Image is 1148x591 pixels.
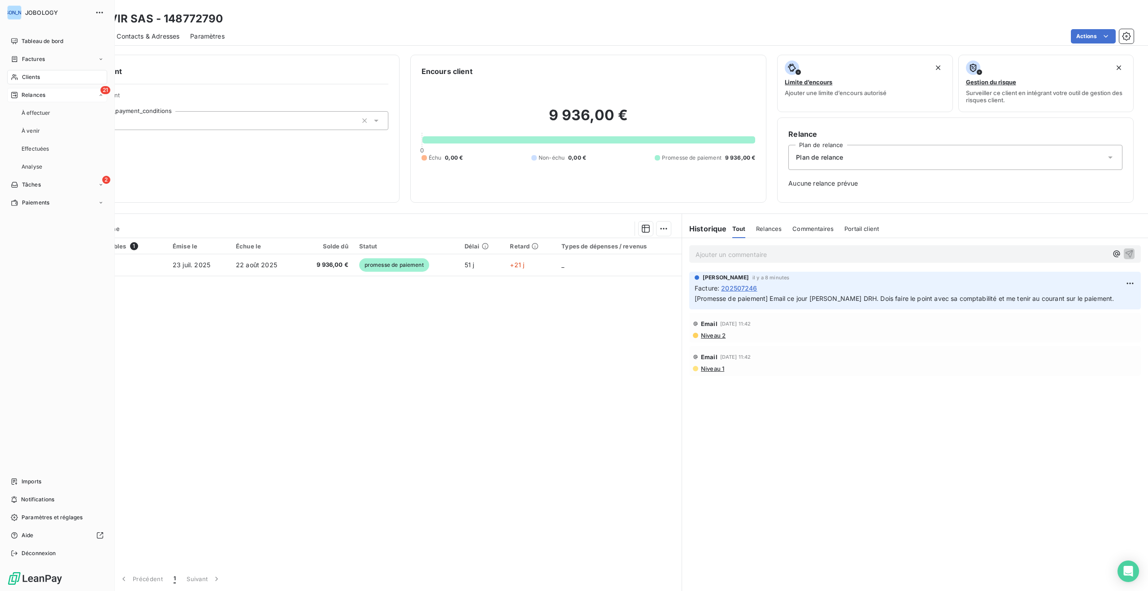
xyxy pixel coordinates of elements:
span: [DATE] 11:42 [720,321,751,326]
button: Limite d’encoursAjouter une limite d’encours autorisé [777,55,952,112]
div: Délai [465,243,500,250]
span: 23 juil. 2025 [173,261,210,269]
span: Relances [756,225,782,232]
span: +21 j [510,261,524,269]
button: Actions [1071,29,1116,43]
span: 1 [174,574,176,583]
span: Facture : [695,283,719,293]
span: Email [701,353,717,361]
span: 21 [100,86,110,94]
div: Types de dépenses / revenus [561,243,676,250]
span: 0,00 € [445,154,463,162]
span: Contacts & Adresses [117,32,179,41]
span: Factures [22,55,45,63]
span: JOBOLOGY [25,9,90,16]
span: Relances [22,91,45,99]
button: Précédent [114,569,168,588]
span: 2 [102,176,110,184]
div: Solde dû [304,243,348,250]
span: Surveiller ce client en intégrant votre outil de gestion des risques client. [966,89,1126,104]
span: Tout [732,225,746,232]
span: Plan de relance [796,153,843,162]
span: 202507246 [721,283,757,293]
span: 0,00 € [568,154,586,162]
span: 9 936,00 € [304,261,348,269]
span: [PERSON_NAME] [703,274,749,282]
div: Retard [510,243,551,250]
button: Gestion du risqueSurveiller ce client en intégrant votre outil de gestion des risques client. [958,55,1134,112]
span: Clients [22,73,40,81]
h6: Informations client [54,66,388,77]
span: 0 [420,147,424,154]
span: 22 août 2025 [236,261,277,269]
span: À venir [22,127,40,135]
span: Limite d’encours [785,78,832,86]
h6: Relance [788,129,1122,139]
span: Niveau 1 [700,365,724,372]
span: Portail client [844,225,879,232]
span: [Promesse de paiement] Email ce jour [PERSON_NAME] DRH. Dois faire le point avec sa comptabilité ... [695,295,1114,302]
span: Aucune relance prévue [788,179,1122,188]
div: Pièces comptables [70,242,162,250]
span: Email [701,320,717,327]
span: Promesse de paiement [662,154,722,162]
span: Échu [429,154,442,162]
span: promesse de paiement [359,258,429,272]
h6: Encours client [422,66,473,77]
span: À effectuer [22,109,51,117]
span: Tableau de bord [22,37,63,45]
span: Notifications [21,495,54,504]
span: Ajouter une limite d’encours autorisé [785,89,887,96]
div: Échue le [236,243,293,250]
a: Aide [7,528,107,543]
button: Suivant [181,569,226,588]
span: Paiements [22,199,49,207]
span: Gestion du risque [966,78,1016,86]
div: Statut [359,243,454,250]
span: Commentaires [792,225,834,232]
span: 9 936,00 € [725,154,756,162]
img: Logo LeanPay [7,571,63,586]
h3: GENAVIR SAS - 148772790 [79,11,223,27]
span: 51 j [465,261,474,269]
h6: Historique [682,223,727,234]
button: 1 [168,569,181,588]
span: Analyse [22,163,42,171]
span: Effectuées [22,145,49,153]
div: Open Intercom Messenger [1118,561,1139,582]
span: 1 [130,242,138,250]
span: Paramètres [190,32,225,41]
span: Tâches [22,181,41,189]
div: Émise le [173,243,225,250]
span: [DATE] 11:42 [720,354,751,360]
input: Ajouter une valeur [113,117,120,125]
span: Propriétés Client [72,91,388,104]
span: Niveau 2 [700,332,726,339]
span: Imports [22,478,41,486]
div: [PERSON_NAME] [7,5,22,20]
h2: 9 936,00 € [422,106,756,133]
span: Paramètres et réglages [22,513,83,521]
span: il y a 8 minutes [752,275,789,280]
span: Non-échu [539,154,565,162]
span: _ [561,261,564,269]
span: Aide [22,531,34,539]
span: Déconnexion [22,549,56,557]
